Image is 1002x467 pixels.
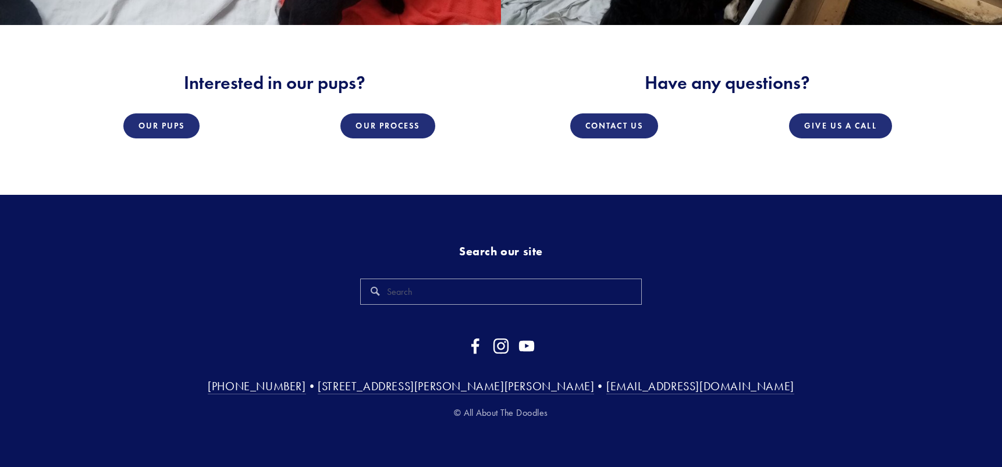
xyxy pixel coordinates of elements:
p: © All About The Doodles [58,405,944,420]
a: [PHONE_NUMBER] [208,379,305,394]
a: Contact Us [570,113,658,138]
a: [EMAIL_ADDRESS][DOMAIN_NAME] [606,379,794,394]
a: Give Us a Call [789,113,891,138]
a: Instagram [493,338,509,354]
a: YouTube [518,338,535,354]
a: Facebook [467,338,484,354]
input: Search [360,279,642,305]
a: Our Process [340,113,435,138]
h3: • • [58,379,944,394]
h2: Have any questions? [511,72,944,94]
a: Our Pups [123,113,200,138]
strong: Search our site [459,244,543,258]
h2: Interested in our pups? [58,72,491,94]
a: [STREET_ADDRESS][PERSON_NAME][PERSON_NAME] [318,379,594,394]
